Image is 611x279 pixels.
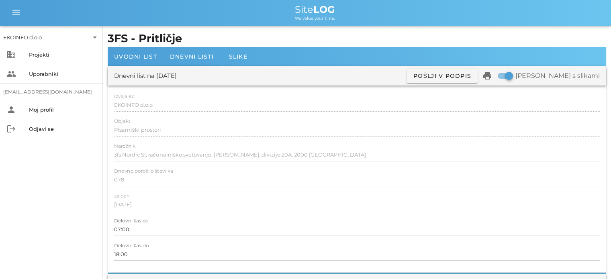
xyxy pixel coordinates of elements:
[114,71,177,81] div: Dnevni list na [DATE]
[90,33,100,42] i: arrow_drop_down
[114,243,149,249] label: Delovni čas do
[29,51,96,58] div: Projekti
[114,94,134,100] label: Izvajalec
[114,53,157,60] span: Uvodni list
[6,69,16,79] i: people
[170,53,214,60] span: Dnevni listi
[108,31,606,47] h1: 3FS - Pritličje
[295,16,335,21] span: We value your time.
[3,31,100,44] div: EKOINFO d.o.o
[571,240,611,279] div: Pripomoček za klepet
[114,143,135,149] label: Naročnik
[229,53,247,60] span: Slike
[482,71,492,81] i: print
[114,218,149,224] label: Delovni čas od
[407,69,478,83] button: Pošlji v podpis
[515,72,600,80] label: [PERSON_NAME] s slikami
[571,240,611,279] iframe: Chat Widget
[29,126,96,132] div: Odjavi se
[413,72,471,79] span: Pošlji v podpis
[114,168,173,174] label: Dnevno poročilo številka
[11,8,21,18] i: menu
[6,124,16,134] i: logout
[313,4,335,15] b: LOG
[29,71,96,77] div: Uporabniki
[6,50,16,59] i: business
[114,193,130,199] label: za dan
[3,34,42,41] div: EKOINFO d.o.o
[29,106,96,113] div: Moj profil
[6,105,16,114] i: person
[114,118,131,124] label: Objekt
[295,4,335,15] span: Site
